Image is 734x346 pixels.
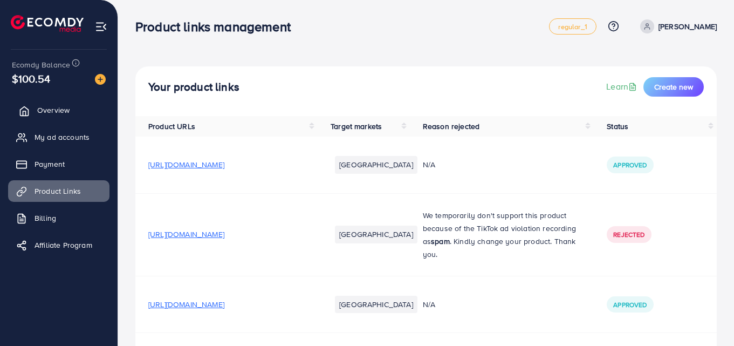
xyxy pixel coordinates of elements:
strong: spam [431,236,450,247]
span: Reason rejected [423,121,479,132]
span: Billing [35,213,56,223]
span: N/A [423,159,435,170]
img: menu [95,21,107,33]
a: Overview [8,99,109,121]
span: Product Links [35,186,81,196]
span: My ad accounts [35,132,90,143]
span: [URL][DOMAIN_NAME] [148,299,224,310]
a: [PERSON_NAME] [636,19,717,33]
span: Approved [613,300,647,309]
p: We temporarily don't support this product because of the TikTok ad violation recording as . Kindl... [423,209,581,261]
a: Payment [8,153,109,175]
a: Billing [8,207,109,229]
li: [GEOGRAPHIC_DATA] [335,226,417,243]
span: Ecomdy Balance [12,59,70,70]
a: Learn [606,80,639,93]
span: Payment [35,159,65,169]
li: [GEOGRAPHIC_DATA] [335,156,417,173]
span: $100.54 [12,71,50,86]
span: Create new [654,82,693,92]
span: Approved [613,160,647,169]
span: [URL][DOMAIN_NAME] [148,159,224,170]
span: [URL][DOMAIN_NAME] [148,229,224,240]
img: logo [11,15,84,32]
span: Product URLs [148,121,195,132]
span: Rejected [613,230,644,239]
img: image [95,74,106,85]
a: regular_1 [549,18,596,35]
span: regular_1 [558,23,587,30]
a: My ad accounts [8,126,109,148]
span: Target markets [331,121,382,132]
span: Affiliate Program [35,240,92,250]
span: N/A [423,299,435,310]
h3: Product links management [135,19,299,35]
h4: Your product links [148,80,239,94]
iframe: Chat [688,297,726,338]
li: [GEOGRAPHIC_DATA] [335,296,417,313]
span: Status [607,121,628,132]
a: Affiliate Program [8,234,109,256]
a: Product Links [8,180,109,202]
p: [PERSON_NAME] [658,20,717,33]
button: Create new [643,77,704,97]
span: Overview [37,105,70,116]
